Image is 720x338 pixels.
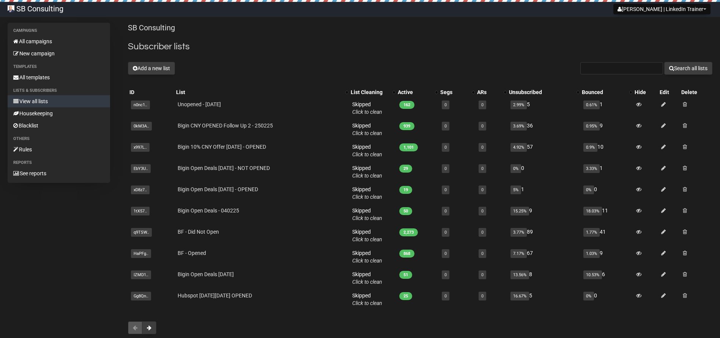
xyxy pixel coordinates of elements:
div: List Cleaning [351,88,389,96]
td: 5 [507,289,580,310]
a: BF - Opened [178,250,206,256]
p: SB Consulting [128,23,712,33]
span: 0% [510,164,521,173]
a: Click to clean [352,173,382,179]
span: 2.99% [510,101,527,109]
span: Skipped [352,144,382,157]
span: 51 [399,271,412,279]
th: Delete: No sort applied, sorting is disabled [680,87,712,97]
th: Edit: No sort applied, sorting is disabled [658,87,680,97]
td: 9 [580,246,633,267]
a: Hubspot [DATE][DATE] OPENED [178,292,252,299]
a: 0 [481,294,484,299]
th: ARs: No sort applied, activate to apply an ascending sort [476,87,507,97]
a: All templates [8,71,110,83]
span: 25 [399,292,412,300]
span: 868 [399,250,414,258]
div: Unsubscribed [509,88,572,96]
a: All campaigns [8,35,110,47]
div: List [176,88,342,96]
a: Click to clean [352,300,382,306]
span: Skipped [352,101,382,115]
a: Click to clean [352,258,382,264]
div: Active [398,88,431,96]
a: 0 [481,209,484,214]
span: EbY3U.. [131,164,151,173]
li: Templates [8,62,110,71]
div: ARs [477,88,500,96]
a: 0 [481,166,484,171]
a: 0 [444,102,447,107]
span: 50 [399,207,412,215]
span: 0% [583,186,594,194]
td: 41 [580,225,633,246]
span: Skipped [352,229,382,242]
td: 67 [507,246,580,267]
li: Reports [8,158,110,167]
span: xD8z7.. [131,186,150,194]
td: 11 [580,204,633,225]
td: 10 [580,140,633,161]
td: 9 [580,119,633,140]
span: q9TSW.. [131,228,152,237]
span: Gg8Qn.. [131,292,151,300]
a: Bigin Open Deals - 040225 [178,208,239,214]
span: 1.03% [583,249,600,258]
div: ID [129,88,173,96]
span: 3.77% [510,228,527,237]
a: 0 [481,230,484,235]
span: 3.33% [583,164,600,173]
li: Others [8,134,110,143]
span: 4.92% [510,143,527,152]
a: 0 [481,272,484,277]
button: Search all lists [664,62,712,75]
div: Bounced [582,88,626,96]
span: HaPFg.. [131,249,151,258]
td: 0 [580,182,633,204]
td: 36 [507,119,580,140]
span: IZMD1.. [131,270,151,279]
li: Lists & subscribers [8,86,110,95]
span: Skipped [352,186,382,200]
td: 6 [580,267,633,289]
span: 10.53% [583,270,602,279]
button: Add a new list [128,62,175,75]
a: 0 [444,187,447,192]
span: 13.56% [510,270,529,279]
th: Unsubscribed: No sort applied, activate to apply an ascending sort [507,87,580,97]
span: 1tX57.. [131,207,150,215]
a: New campaign [8,47,110,60]
td: 0 [507,161,580,182]
a: Bigin 10% CNY Offer [DATE] - OPENED [178,144,266,150]
a: 0 [481,251,484,256]
a: Bigin Open Deals [DATE] - NOT OPENED [178,165,270,171]
a: Click to clean [352,151,382,157]
a: Bigin Open Deals [DATE] [178,271,234,277]
a: Click to clean [352,236,382,242]
td: 1 [580,97,633,119]
td: 8 [507,267,580,289]
a: Bigin Open Deals [DATE] - OPENED [178,186,258,192]
th: Hide: No sort applied, sorting is disabled [633,87,658,97]
a: 0 [481,124,484,129]
th: Active: No sort applied, activate to apply an ascending sort [396,87,439,97]
a: 0 [444,124,447,129]
a: 0 [444,209,447,214]
a: Unopened - [DATE] [178,101,221,107]
span: 939 [399,122,414,130]
li: Campaigns [8,26,110,35]
a: 0 [444,294,447,299]
a: 0 [444,230,447,235]
span: 15.25% [510,207,529,215]
div: Edit [660,88,678,96]
a: 0 [481,145,484,150]
span: 0.61% [583,101,600,109]
a: BF - Did Not Open [178,229,219,235]
span: 2,273 [399,228,418,236]
span: 0.9% [583,143,597,152]
td: 1 [580,161,633,182]
td: 9 [507,204,580,225]
a: Rules [8,143,110,156]
td: 89 [507,225,580,246]
div: Delete [681,88,711,96]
